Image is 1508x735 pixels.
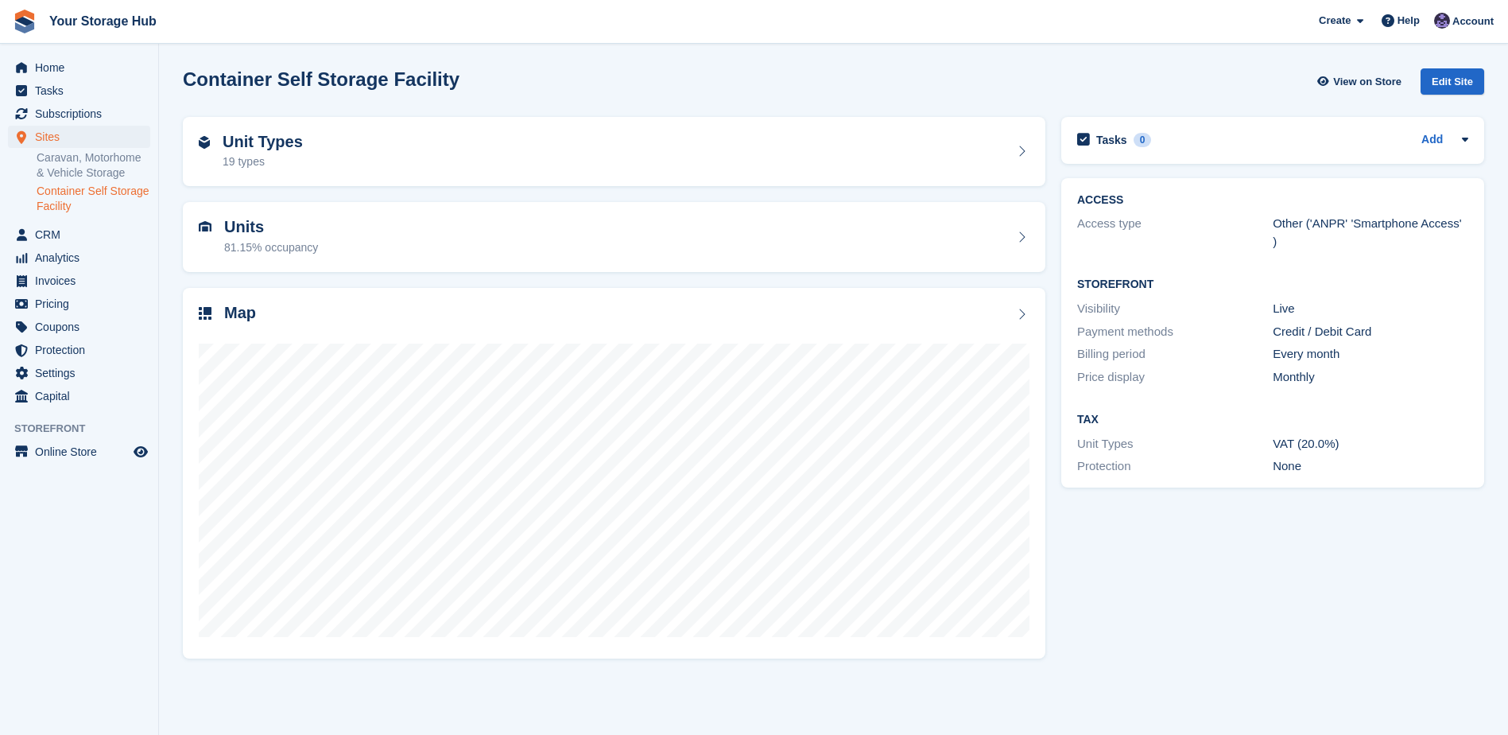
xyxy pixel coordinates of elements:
img: unit-icn-7be61d7bf1b0ce9d3e12c5938cc71ed9869f7b940bace4675aadf7bd6d80202e.svg [199,221,211,232]
h2: Container Self Storage Facility [183,68,459,90]
img: map-icn-33ee37083ee616e46c38cad1a60f524a97daa1e2b2c8c0bc3eb3415660979fc1.svg [199,307,211,320]
span: Pricing [35,293,130,315]
span: Tasks [35,80,130,102]
span: Sites [35,126,130,148]
div: None [1273,457,1468,476]
span: View on Store [1333,74,1401,90]
span: CRM [35,224,130,246]
span: Create [1319,13,1351,29]
span: Storefront [14,421,158,437]
div: Protection [1077,457,1273,476]
a: Unit Types 19 types [183,117,1045,187]
h2: Tax [1077,414,1468,426]
a: Map [183,288,1045,659]
a: Units 81.15% occupancy [183,202,1045,272]
span: Coupons [35,316,130,338]
h2: Units [224,218,318,236]
a: menu [8,339,150,361]
span: Home [35,56,130,79]
div: Other ('ANPR' 'Smartphone Access' ) [1273,215,1468,251]
a: menu [8,362,150,384]
h2: Map [224,304,256,322]
a: menu [8,80,150,102]
div: Visibility [1077,300,1273,318]
div: Edit Site [1421,68,1484,95]
a: menu [8,385,150,407]
span: Analytics [35,247,130,269]
h2: ACCESS [1077,194,1468,207]
a: Edit Site [1421,68,1484,101]
div: 19 types [223,154,303,170]
span: Account [1452,14,1494,29]
a: Preview store [131,442,150,461]
div: Monthly [1273,368,1468,387]
a: menu [8,270,150,292]
div: Credit / Debit Card [1273,323,1468,341]
a: Caravan, Motorhome & Vehicle Storage [37,150,150,181]
a: menu [8,126,150,148]
span: Invoices [35,270,130,292]
span: Protection [35,339,130,361]
a: menu [8,56,150,79]
div: 0 [1134,133,1152,147]
span: Online Store [35,441,130,463]
div: Every month [1273,345,1468,364]
div: Payment methods [1077,323,1273,341]
h2: Unit Types [223,133,303,151]
a: Your Storage Hub [43,8,163,34]
a: Add [1421,131,1443,150]
div: Access type [1077,215,1273,251]
div: Billing period [1077,345,1273,364]
div: Unit Types [1077,435,1273,453]
a: menu [8,103,150,125]
span: Settings [35,362,130,384]
div: Price display [1077,368,1273,387]
img: unit-type-icn-2b2737a686de81e16bb02015468b77c625bbabd49415b5ef34ead5e3b44a266d.svg [199,136,210,149]
span: Capital [35,385,130,407]
a: menu [8,293,150,315]
a: Container Self Storage Facility [37,184,150,214]
div: Live [1273,300,1468,318]
h2: Tasks [1096,133,1127,147]
a: menu [8,316,150,338]
div: 81.15% occupancy [224,239,318,256]
img: stora-icon-8386f47178a22dfd0bd8f6a31ec36ba5ce8667c1dd55bd0f319d3a0aa187defe.svg [13,10,37,33]
a: menu [8,224,150,246]
div: VAT (20.0%) [1273,435,1468,453]
span: Help [1398,13,1420,29]
span: Subscriptions [35,103,130,125]
a: menu [8,247,150,269]
a: View on Store [1315,68,1408,95]
h2: Storefront [1077,278,1468,291]
a: menu [8,441,150,463]
img: Liam Beddard [1434,13,1450,29]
